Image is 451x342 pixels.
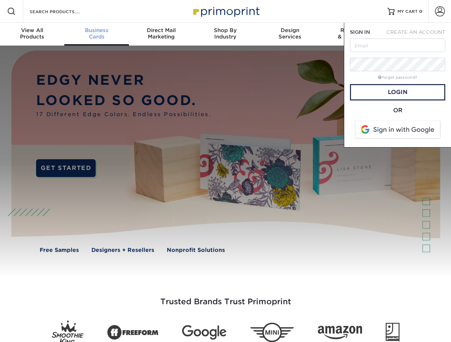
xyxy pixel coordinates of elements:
[129,27,193,40] div: Marketing
[386,29,445,35] span: CREATE AN ACCOUNT
[64,27,129,33] span: Business
[419,9,422,14] span: 0
[182,325,226,340] img: Google
[193,27,257,33] span: Shop By
[397,9,418,15] span: MY CART
[64,23,129,46] a: BusinessCards
[193,23,257,46] a: Shop ByIndustry
[350,106,445,115] div: OR
[322,27,386,40] div: & Templates
[258,27,322,33] span: Design
[322,23,386,46] a: Resources& Templates
[190,4,261,19] img: Primoprint
[350,29,370,35] span: SIGN IN
[350,38,445,52] input: Email
[378,75,417,80] a: forgot password?
[17,280,435,315] h3: Trusted Brands Trust Primoprint
[350,84,445,100] a: Login
[2,320,61,340] iframe: Google Customer Reviews
[258,27,322,40] div: Services
[318,326,362,340] img: Amazon
[29,7,99,16] input: SEARCH PRODUCTS.....
[64,27,129,40] div: Cards
[129,27,193,33] span: Direct Mail
[193,27,257,40] div: Industry
[129,23,193,46] a: Direct MailMarketing
[322,27,386,33] span: Resources
[386,323,400,342] img: Goodwill
[258,23,322,46] a: DesignServices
